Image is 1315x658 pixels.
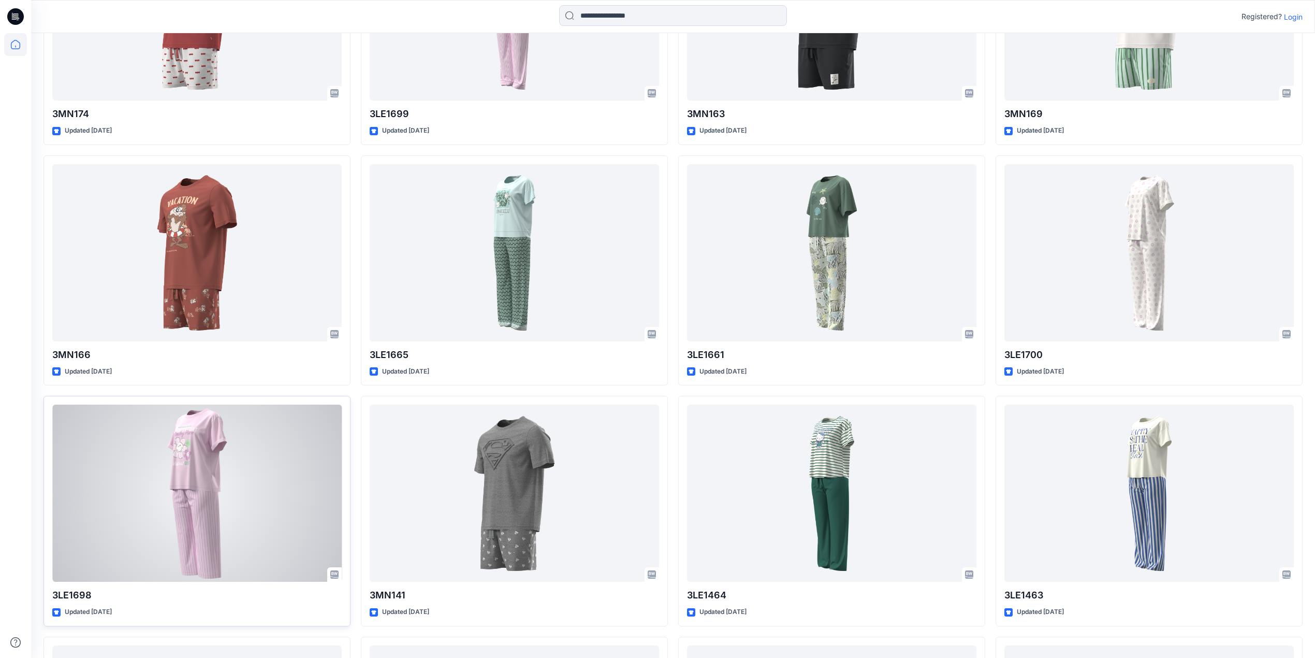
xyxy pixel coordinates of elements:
p: Updated [DATE] [699,607,747,618]
a: 3LE1463 [1004,405,1294,582]
p: 3LE1661 [687,348,976,362]
p: Updated [DATE] [1017,366,1064,377]
p: 3LE1698 [52,588,342,603]
a: 3LE1464 [687,405,976,582]
p: Updated [DATE] [65,366,112,377]
p: Updated [DATE] [699,366,747,377]
p: 3LE1665 [370,348,659,362]
a: 3MN141 [370,405,659,582]
p: 3MN163 [687,107,976,121]
a: 3LE1665 [370,164,659,341]
p: 3MN174 [52,107,342,121]
p: Updated [DATE] [382,366,429,377]
p: Login [1284,11,1303,22]
p: 3MN141 [370,588,659,603]
p: 3LE1463 [1004,588,1294,603]
a: 3LE1698 [52,405,342,582]
p: Updated [DATE] [1017,125,1064,136]
a: 3LE1661 [687,164,976,341]
p: 3LE1699 [370,107,659,121]
p: 3MN169 [1004,107,1294,121]
p: Updated [DATE] [65,125,112,136]
p: 3MN166 [52,348,342,362]
p: 3LE1700 [1004,348,1294,362]
p: Updated [DATE] [699,125,747,136]
p: Updated [DATE] [382,125,429,136]
p: Updated [DATE] [65,607,112,618]
p: 3LE1464 [687,588,976,603]
a: 3LE1700 [1004,164,1294,341]
p: Registered? [1241,10,1282,23]
a: 3MN166 [52,164,342,341]
p: Updated [DATE] [1017,607,1064,618]
p: Updated [DATE] [382,607,429,618]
